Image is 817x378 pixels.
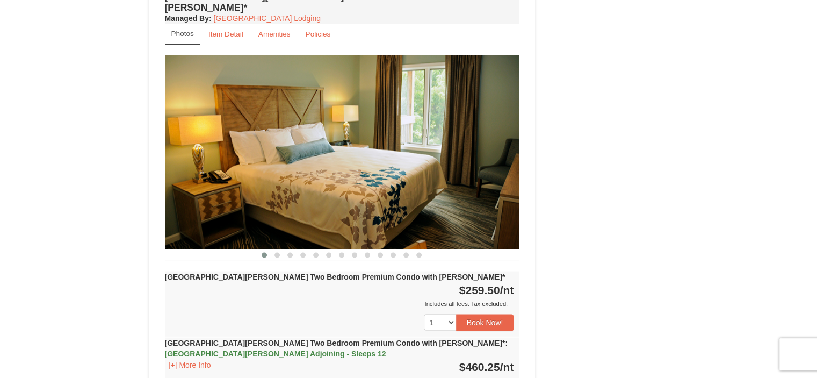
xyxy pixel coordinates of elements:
a: Item Detail [201,24,250,45]
strong: : [165,14,212,23]
strong: $259.50 [459,283,514,296]
a: Policies [298,24,337,45]
button: Book Now! [456,314,514,330]
small: Policies [305,30,330,38]
span: : [505,338,508,347]
span: Managed By [165,14,209,23]
span: [GEOGRAPHIC_DATA][PERSON_NAME] Adjoining - Sleeps 12 [165,349,386,358]
div: Includes all fees. Tax excluded. [165,298,514,309]
strong: [GEOGRAPHIC_DATA][PERSON_NAME] Two Bedroom Premium Condo with [PERSON_NAME]* [165,272,505,281]
strong: [GEOGRAPHIC_DATA][PERSON_NAME] Two Bedroom Premium Condo with [PERSON_NAME]* [165,338,508,358]
img: 18876286-177-ea6bac13.jpg [165,55,519,249]
span: /nt [500,283,514,296]
small: Item Detail [208,30,243,38]
small: Amenities [258,30,291,38]
a: Amenities [251,24,298,45]
button: [+] More Info [165,359,215,370]
a: [GEOGRAPHIC_DATA] Lodging [214,14,321,23]
span: $460.25 [459,360,500,373]
span: /nt [500,360,514,373]
small: Photos [171,30,194,38]
a: Photos [165,24,200,45]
